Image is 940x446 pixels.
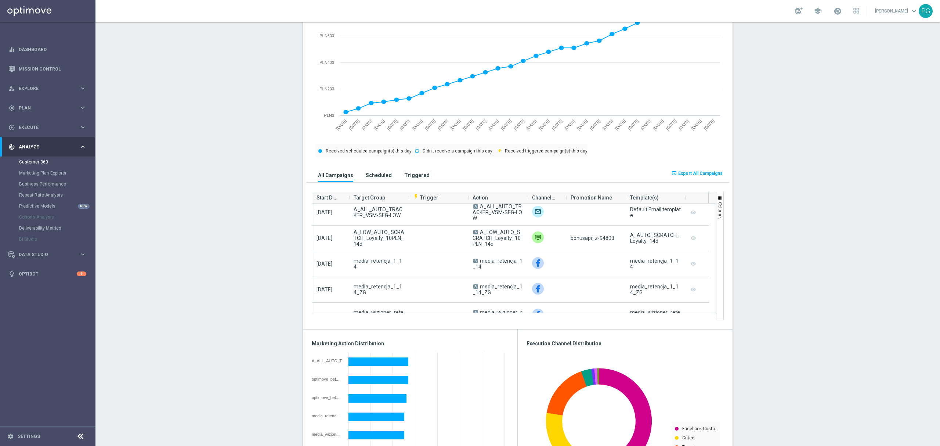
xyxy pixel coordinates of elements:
[678,119,690,131] text: [DATE]
[319,87,334,91] text: PLN200
[79,143,86,150] i: keyboard_arrow_right
[532,257,544,269] div: Facebook Custom Audience
[670,168,724,179] button: open_in_browser Export All Campaigns
[399,119,411,131] text: [DATE]
[79,124,86,131] i: keyboard_arrow_right
[19,106,79,110] span: Plan
[19,212,95,223] div: Cohorts Analysis
[312,359,343,363] div: A_ALL_AUTO_TRACKER_VSM-SEG-LOW
[19,40,86,59] a: Dashboard
[8,105,15,111] i: gps_fixed
[317,235,332,241] span: [DATE]
[630,190,659,205] span: Template(s)
[919,4,933,18] div: PG
[364,168,394,182] button: Scheduled
[630,206,681,218] div: Default Email template
[8,271,87,277] button: lightbulb Optibot 6
[8,144,15,150] i: track_changes
[19,252,79,257] span: Data Studio
[571,190,612,205] span: Promotion Name
[79,85,86,92] i: keyboard_arrow_right
[473,309,522,321] span: media_wizjoner_retencja
[317,261,332,267] span: [DATE]
[312,414,343,418] div: media_retencja_1_14_ZG
[473,258,523,270] span: media_retencja_1_14
[8,66,87,72] div: Mission Control
[462,119,474,131] text: [DATE]
[19,223,95,234] div: Deliverability Metrics
[671,170,677,176] i: open_in_browser
[678,171,723,176] span: Export All Campaigns
[317,287,332,292] span: [DATE]
[8,85,15,92] i: person_search
[79,251,86,258] i: keyboard_arrow_right
[8,46,15,53] i: equalizer
[473,284,523,295] span: media_retencja_1_14_ZG
[630,258,681,270] div: media_retencja_1_14
[19,157,95,168] div: Customer 360
[538,119,550,131] text: [DATE]
[571,235,614,241] span: bonusapi_z-94803
[8,144,87,150] div: track_changes Analyze keyboard_arrow_right
[19,145,79,149] span: Analyze
[19,170,76,176] a: Marketing Plan Explorer
[576,119,588,131] text: [DATE]
[317,312,332,318] span: [DATE]
[386,119,398,131] text: [DATE]
[19,201,95,212] div: Predictive Models
[354,258,404,270] span: media_retencja_1_14
[8,124,79,131] div: Execute
[423,148,492,154] text: Didn't receive a campaign this day
[324,113,334,118] text: PLN0
[8,124,15,131] i: play_circle_outline
[532,231,544,243] img: Private message
[8,86,87,91] button: person_search Explore keyboard_arrow_right
[532,283,544,295] div: Facebook Custom Audience
[814,7,822,15] span: school
[354,229,404,247] span: A_LOW_AUTO_SCRATCH_Loyalty_10PLN_14d
[640,119,652,131] text: [DATE]
[589,119,601,131] text: [DATE]
[424,119,436,131] text: [DATE]
[874,6,919,17] a: [PERSON_NAME]keyboard_arrow_down
[690,119,702,131] text: [DATE]
[630,284,681,295] div: media_retencja_1_14_ZG
[19,264,77,284] a: Optibot
[354,309,404,321] span: media_wizjoner_retencja
[19,125,79,130] span: Execute
[532,309,544,320] img: Facebook Custom Audience
[505,148,587,154] text: Received triggered campaign(s) this day
[473,230,478,234] span: A
[473,204,522,221] span: A_ALL_AUTO_TRACKER_VSM-SEG-LOW
[8,105,87,111] button: gps_fixed Plan keyboard_arrow_right
[19,192,76,198] a: Repeat Rate Analysis
[532,206,544,217] img: Target group only
[473,204,478,209] span: A
[318,172,353,179] h3: All Campaigns
[79,104,86,111] i: keyboard_arrow_right
[7,433,14,440] i: settings
[525,119,538,131] text: [DATE]
[601,119,614,131] text: [DATE]
[18,434,40,439] a: Settings
[19,179,95,190] div: Business Performance
[627,119,639,131] text: [DATE]
[473,284,478,289] span: A
[354,284,404,295] span: media_retencja_1_14_ZG
[404,172,430,179] h3: Triggered
[614,119,626,131] text: [DATE]
[413,194,419,199] i: flash_on
[312,340,509,347] h3: Marketing Action Distribution
[335,119,347,131] text: [DATE]
[717,202,723,220] span: Columns
[312,395,343,400] div: optimove_bet_1D_plus
[402,168,431,182] button: Triggered
[19,168,95,179] div: Marketing Plan Explorer
[473,229,521,247] span: A_LOW_AUTO_SCRATCH_Loyalty_10PLN_14d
